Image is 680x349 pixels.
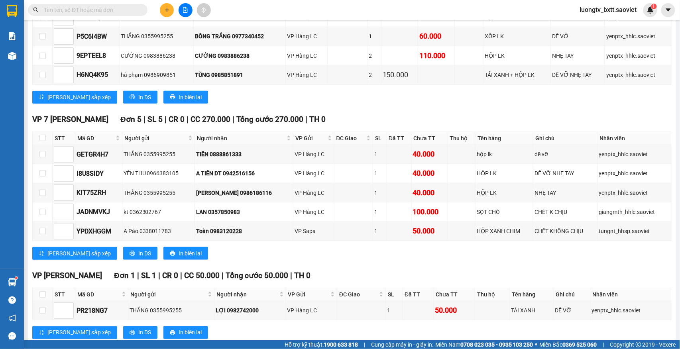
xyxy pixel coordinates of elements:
[293,145,334,164] td: VP Hàng LC
[141,271,156,280] span: SL 1
[53,288,75,301] th: STT
[293,222,334,241] td: VP Sapa
[286,65,328,84] td: VP Hàng LC
[197,3,211,17] button: aim
[413,187,446,198] div: 40.000
[180,271,182,280] span: |
[485,51,549,60] div: HỘP LK
[196,188,292,197] div: [PERSON_NAME] 0986186116
[606,71,670,79] div: yenptx_hhlc.saoviet
[387,132,412,145] th: Đã TT
[8,52,16,60] img: warehouse-icon
[163,326,208,339] button: printerIn biên lai
[158,271,160,280] span: |
[75,46,120,65] td: 9EPTEEL8
[511,306,552,315] div: TẢI XANH
[599,227,670,235] div: tungnt_hhsp.saoviet
[475,288,510,301] th: Thu hộ
[324,341,358,348] strong: 1900 633 818
[599,150,670,159] div: yenptx_hhlc.saoviet
[599,208,670,216] div: giangmth_hhlc.saoviet
[386,288,403,301] th: SL
[295,271,311,280] span: TH 0
[138,328,151,337] span: In DS
[195,51,284,60] div: CƯỜNG 0983886238
[293,164,334,183] td: VP Hàng LC
[665,6,672,14] span: caret-down
[554,288,590,301] th: Ghi chú
[563,341,597,348] strong: 0369 525 060
[552,32,603,41] div: DỄ VỠ
[636,342,641,347] span: copyright
[75,65,120,84] td: H6NQ4K95
[535,227,596,235] div: CHẾT KHÔNG CHỊU
[201,7,206,13] span: aim
[552,51,603,60] div: NHẸ TAY
[47,93,111,102] span: [PERSON_NAME] sắp xếp
[226,271,289,280] span: Tổng cước 50.000
[33,7,39,13] span: search
[77,169,121,178] div: I8U8SIDY
[77,70,118,80] div: H6NQ4K95
[39,251,44,257] span: sort-ascending
[197,134,285,143] span: Người nhận
[477,227,532,235] div: HỘP XANH CHIM
[170,251,175,257] span: printer
[647,6,654,14] img: icon-new-feature
[419,31,453,42] div: 60.000
[77,306,127,316] div: PR218NG7
[8,332,16,340] span: message
[460,341,533,348] strong: 0708 023 035 - 0935 103 250
[435,340,533,349] span: Miền Nam
[130,290,206,299] span: Người gửi
[138,93,151,102] span: In DS
[412,132,448,145] th: Chưa TT
[123,247,157,260] button: printerIn DS
[295,188,333,197] div: VP Hàng LC
[310,115,326,124] span: TH 0
[295,208,333,216] div: VP Hàng LC
[179,249,202,258] span: In biên lai
[383,69,417,80] div: 150.000
[369,51,380,60] div: 2
[47,328,111,337] span: [PERSON_NAME] sắp xếp
[476,132,533,145] th: Tên hàng
[143,115,145,124] span: |
[232,115,234,124] span: |
[336,134,365,143] span: ĐC Giao
[32,326,117,339] button: sort-ascending[PERSON_NAME] sắp xếp
[413,225,446,237] div: 50.000
[196,227,292,235] div: Toàn 0983120228
[288,290,329,299] span: VP Gửi
[44,6,138,14] input: Tìm tên, số ĐT hoặc mã đơn
[184,271,220,280] span: CC 50.000
[374,169,385,178] div: 1
[598,132,672,145] th: Nhân viên
[371,340,433,349] span: Cung cấp máy in - giấy in:
[165,115,167,124] span: |
[599,188,670,197] div: yenptx_hhlc.saoviet
[124,188,194,197] div: THẮNG 0355995255
[373,132,387,145] th: SL
[77,149,121,159] div: GETGR4H7
[287,51,326,60] div: VP Hàng LC
[552,71,603,79] div: DỄ VỠ NHẸ TAY
[160,3,174,17] button: plus
[77,51,118,61] div: 9EPTEEL8
[123,91,157,104] button: printerIn DS
[32,91,117,104] button: sort-ascending[PERSON_NAME] sắp xếp
[32,115,108,124] span: VP 7 [PERSON_NAME]
[121,51,193,60] div: CƯỜNG 0983886238
[651,4,657,9] sup: 1
[295,227,333,235] div: VP Sapa
[599,169,670,178] div: yenptx_hhlc.saoviet
[306,115,308,124] span: |
[75,27,120,46] td: P5C6I4BW
[236,115,304,124] span: Tổng cước 270.000
[196,169,292,178] div: A TIẾN DT 0942516156
[124,208,194,216] div: kt 0362302767
[403,288,434,301] th: Đã TT
[374,150,385,159] div: 1
[147,115,163,124] span: SL 5
[535,343,538,346] span: ⚪️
